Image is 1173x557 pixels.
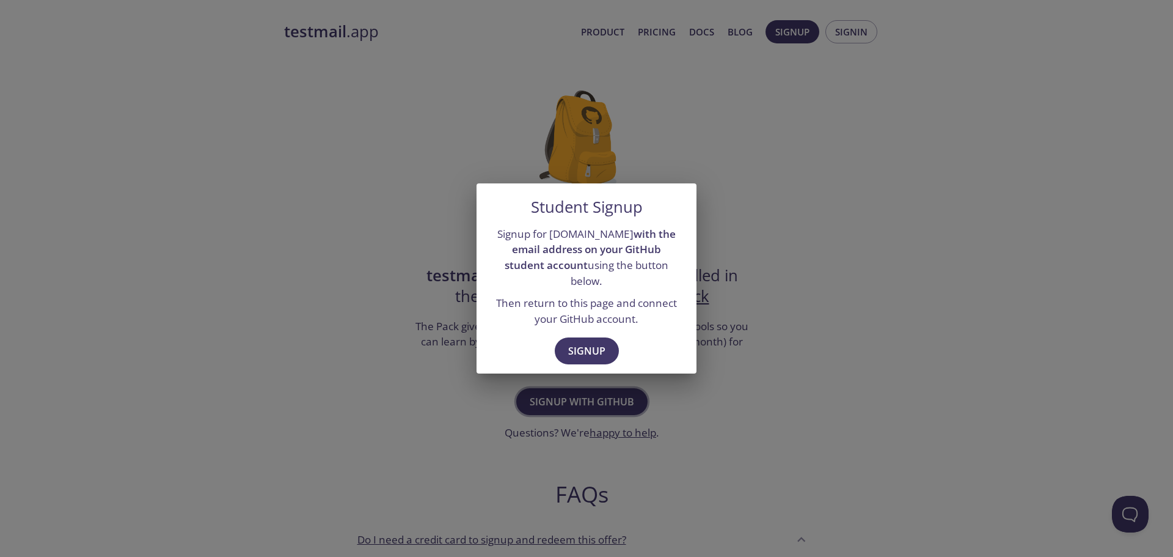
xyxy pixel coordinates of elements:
span: Signup [568,342,605,360]
h5: Student Signup [531,198,643,216]
button: Signup [555,338,619,364]
p: Signup for [DOMAIN_NAME] using the button below. [491,226,682,289]
strong: with the email address on your GitHub student account [505,227,676,272]
p: Then return to this page and connect your GitHub account. [491,295,682,326]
